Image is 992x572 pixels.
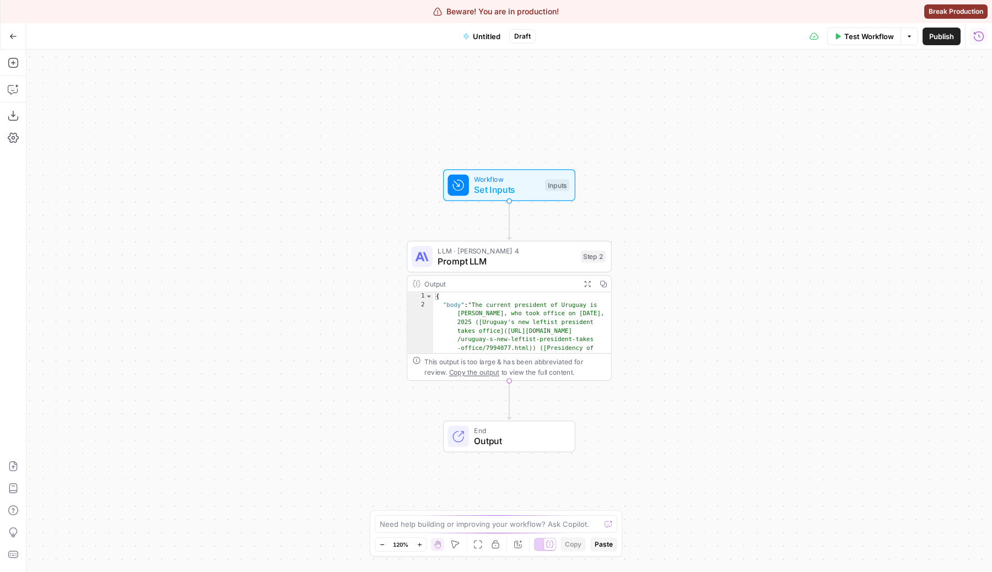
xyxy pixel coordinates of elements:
button: Untitled [456,28,507,45]
button: Publish [923,28,961,45]
button: Break Production [924,4,988,19]
button: Copy [560,537,586,552]
span: Prompt LLM [438,255,575,268]
span: 120% [393,540,408,549]
g: Edge from step_2 to end [507,381,511,419]
span: End [474,425,564,436]
span: Copy [565,539,581,549]
span: Break Production [929,7,983,17]
span: Publish [929,31,954,42]
div: LLM · [PERSON_NAME] 4Prompt LLMStep 2Output{ "body":"The current president of Uruguay is [PERSON_... [407,241,612,381]
span: Output [474,434,564,447]
button: Test Workflow [827,28,901,45]
div: Inputs [545,179,569,191]
span: Toggle code folding, rows 1 through 3 [425,292,433,301]
div: Output [424,278,575,289]
button: Paste [590,537,617,552]
span: Test Workflow [844,31,894,42]
span: Untitled [473,31,500,42]
span: LLM · [PERSON_NAME] 4 [438,245,575,256]
span: Copy the output [449,368,499,376]
div: Beware! You are in production! [433,6,559,17]
div: EndOutput [407,420,612,452]
span: Paste [595,539,613,549]
div: Step 2 [581,251,606,263]
g: Edge from start to step_2 [507,201,511,240]
span: Set Inputs [474,183,540,196]
span: Workflow [474,174,540,185]
div: 1 [407,292,433,301]
span: Draft [514,31,531,41]
div: This output is too large & has been abbreviated for review. to view the full content. [424,357,606,377]
div: WorkflowSet InputsInputs [407,169,612,201]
